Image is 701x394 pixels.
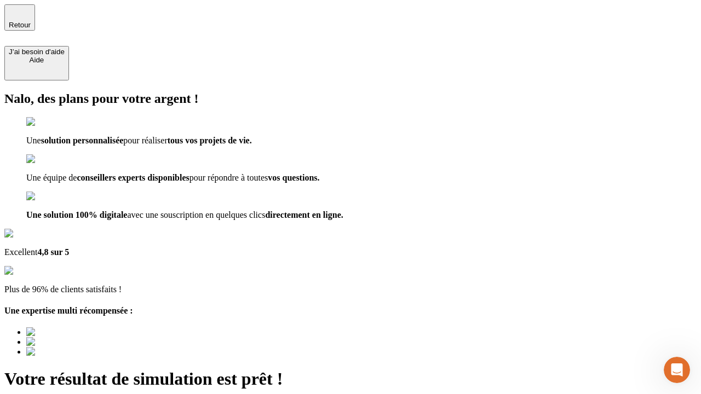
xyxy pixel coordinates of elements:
[41,136,124,145] span: solution personnalisée
[189,173,268,182] span: pour répondre à toutes
[4,306,697,316] h4: Une expertise multi récompensée :
[4,46,69,80] button: J’ai besoin d'aideAide
[168,136,252,145] span: tous vos projets de vie.
[4,229,68,239] img: Google Review
[26,136,41,145] span: Une
[664,357,690,383] iframe: Intercom live chat
[4,247,37,257] span: Excellent
[26,154,73,164] img: checkmark
[4,285,697,294] p: Plus de 96% de clients satisfaits !
[9,48,65,56] div: J’ai besoin d'aide
[26,327,128,337] img: Best savings advice award
[9,21,31,29] span: Retour
[37,247,69,257] span: 4,8 sur 5
[4,369,697,389] h1: Votre résultat de simulation est prêt !
[4,266,59,276] img: reviews stars
[4,4,35,31] button: Retour
[123,136,167,145] span: pour réaliser
[127,210,265,219] span: avec une souscription en quelques clics
[26,347,128,357] img: Best savings advice award
[268,173,319,182] span: vos questions.
[26,337,128,347] img: Best savings advice award
[9,56,65,64] div: Aide
[265,210,343,219] span: directement en ligne.
[26,117,73,127] img: checkmark
[4,91,697,106] h2: Nalo, des plans pour votre argent !
[26,192,73,201] img: checkmark
[26,173,77,182] span: Une équipe de
[77,173,189,182] span: conseillers experts disponibles
[26,210,127,219] span: Une solution 100% digitale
